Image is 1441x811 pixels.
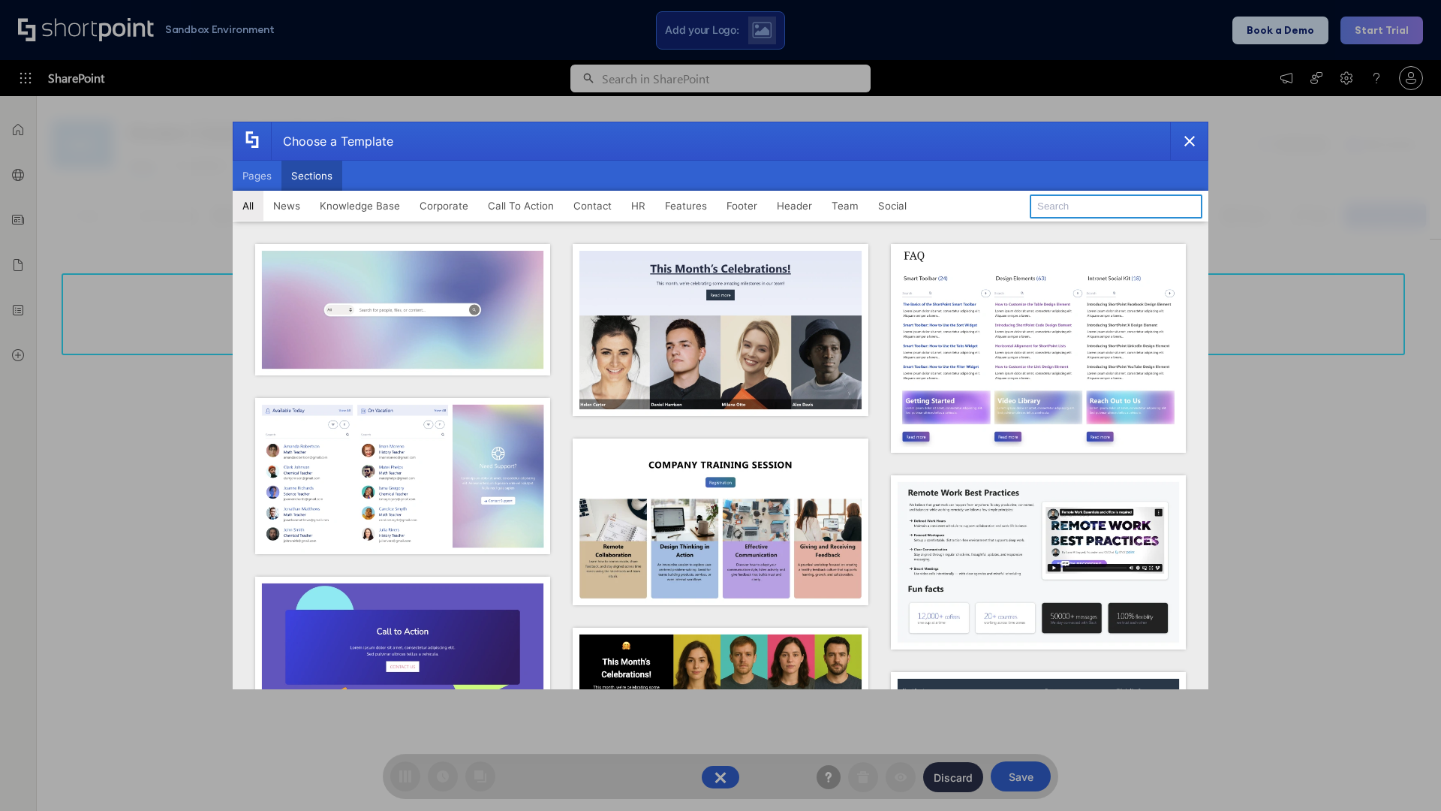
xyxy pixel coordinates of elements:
[767,191,822,221] button: Header
[822,191,868,221] button: Team
[564,191,621,221] button: Contact
[310,191,410,221] button: Knowledge Base
[233,191,263,221] button: All
[233,122,1208,689] div: template selector
[1171,637,1441,811] iframe: Chat Widget
[233,161,281,191] button: Pages
[263,191,310,221] button: News
[655,191,717,221] button: Features
[271,122,393,160] div: Choose a Template
[868,191,916,221] button: Social
[478,191,564,221] button: Call To Action
[621,191,655,221] button: HR
[1030,194,1202,219] input: Search
[410,191,478,221] button: Corporate
[717,191,767,221] button: Footer
[281,161,342,191] button: Sections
